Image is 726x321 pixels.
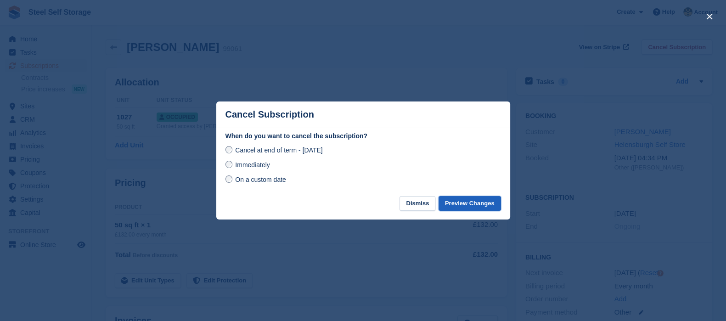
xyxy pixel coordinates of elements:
input: On a custom date [225,175,233,183]
button: Preview Changes [439,196,501,211]
p: Cancel Subscription [225,109,314,120]
button: Dismiss [400,196,435,211]
span: Immediately [235,161,270,169]
span: On a custom date [235,176,286,183]
input: Immediately [225,161,233,168]
input: Cancel at end of term - [DATE] [225,146,233,153]
label: When do you want to cancel the subscription? [225,131,501,141]
span: Cancel at end of term - [DATE] [235,146,322,154]
button: close [702,9,717,24]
